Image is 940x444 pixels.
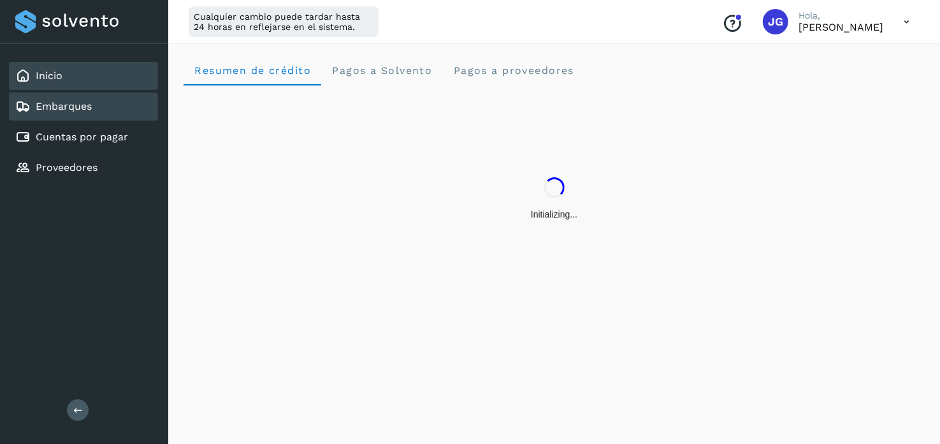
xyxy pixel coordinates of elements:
[9,62,158,90] div: Inicio
[194,64,311,77] span: Resumen de crédito
[331,64,432,77] span: Pagos a Solvento
[9,123,158,151] div: Cuentas por pagar
[9,93,158,121] div: Embarques
[36,70,62,82] a: Inicio
[189,6,379,37] div: Cualquier cambio puede tardar hasta 24 horas en reflejarse en el sistema.
[452,64,574,77] span: Pagos a proveedores
[36,161,98,174] a: Proveedores
[799,10,883,21] p: Hola,
[799,21,883,33] p: JAIRO GUILLERMO ASPERÓ
[36,100,92,112] a: Embarques
[9,154,158,182] div: Proveedores
[36,131,128,143] a: Cuentas por pagar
